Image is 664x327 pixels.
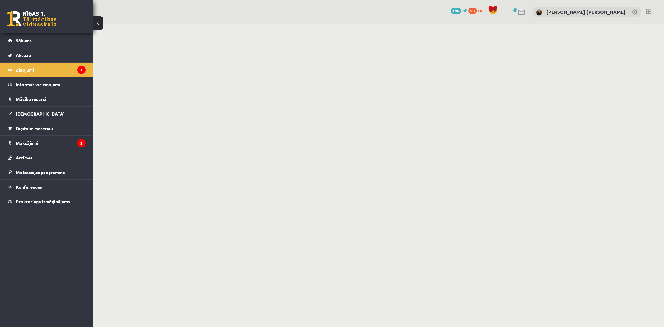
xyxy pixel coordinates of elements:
a: 637 xp [468,8,485,13]
a: Digitālie materiāli [8,121,86,135]
i: 2 [77,139,86,147]
legend: Ziņojumi [16,63,86,77]
a: 1794 mP [451,8,467,13]
a: Sākums [8,33,86,48]
a: Konferences [8,180,86,194]
span: Proktoringa izmēģinājums [16,199,70,204]
span: 1794 [451,8,461,14]
span: mP [462,8,467,13]
a: Mācību resursi [8,92,86,106]
a: Proktoringa izmēģinājums [8,194,86,209]
a: Rīgas 1. Tālmācības vidusskola [7,11,57,26]
a: [PERSON_NAME] [PERSON_NAME] [546,9,625,15]
a: Aktuāli [8,48,86,62]
span: Konferences [16,184,42,190]
span: Aktuāli [16,52,31,58]
img: Pēteris Anatolijs Drazlovskis [536,9,542,16]
span: 637 [468,8,477,14]
legend: Maksājumi [16,136,86,150]
span: Motivācijas programma [16,169,65,175]
span: xp [478,8,482,13]
span: [DEMOGRAPHIC_DATA] [16,111,65,116]
span: Sākums [16,38,32,43]
a: Atzīmes [8,150,86,165]
a: Maksājumi2 [8,136,86,150]
a: Motivācijas programma [8,165,86,179]
span: Digitālie materiāli [16,126,53,131]
span: Mācību resursi [16,96,46,102]
legend: Informatīvie ziņojumi [16,77,86,92]
span: Atzīmes [16,155,33,160]
a: Informatīvie ziņojumi [8,77,86,92]
i: 1 [77,66,86,74]
a: [DEMOGRAPHIC_DATA] [8,107,86,121]
a: Ziņojumi1 [8,63,86,77]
